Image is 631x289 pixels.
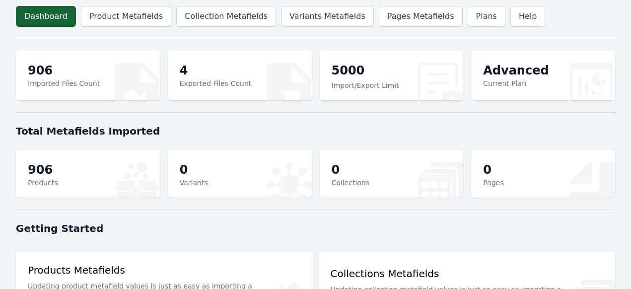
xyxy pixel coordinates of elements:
[180,178,208,188] p: Variants
[379,6,463,27] a: Pages Metafields
[180,78,252,88] p: Exported Files Count
[483,178,503,188] p: Pages
[176,6,276,27] a: Collection Metafields
[483,162,503,178] p: 0
[180,162,208,178] p: 0
[281,6,374,27] a: Variants Metafields
[510,6,545,27] a: Help
[483,63,549,78] p: Advanced
[483,78,549,88] p: Current Plan
[28,78,100,88] p: Imported Files Count
[332,178,370,188] p: Collections
[332,63,399,80] p: 5000
[16,124,615,138] h1: Total Metafields Imported
[28,63,100,78] p: 906
[468,6,505,27] a: Plans
[332,162,370,178] p: 0
[180,63,252,78] p: 4
[332,80,399,90] p: Import/Export Limit
[28,162,58,178] p: 906
[16,6,76,27] a: Dashboard
[28,178,58,188] p: Products
[16,221,615,235] h1: Getting Started
[81,6,171,27] a: Product Metafields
